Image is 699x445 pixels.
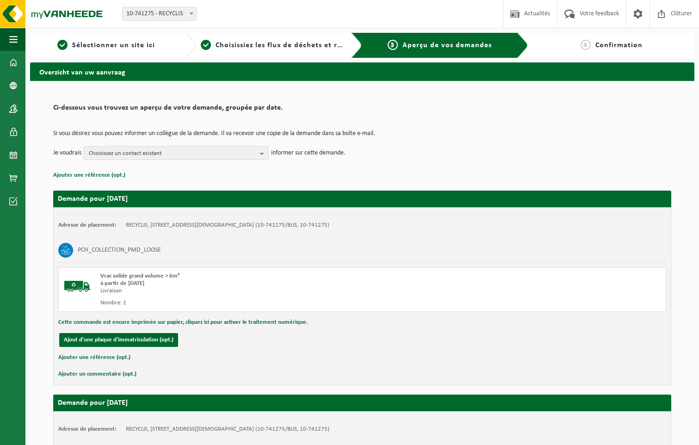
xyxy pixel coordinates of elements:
span: Choisissiez les flux de déchets et récipients [216,42,370,49]
strong: Adresse de placement: [58,222,117,228]
strong: Adresse de placement: [58,426,117,432]
button: Choisissez un contact existant [84,146,269,160]
span: Confirmation [595,42,643,49]
span: Choisissez un contact existant [89,147,256,161]
strong: Demande pour [DATE] [58,195,128,203]
strong: à partir de [DATE] [100,280,144,286]
p: Je voudrais [53,146,81,160]
span: 4 [581,40,591,50]
div: Nombre: 2 [100,299,399,307]
button: Cette commande est encore imprimée sur papier, cliquez ici pour activer le traitement numérique. [58,316,308,328]
span: 3 [388,40,398,50]
span: 2 [201,40,211,50]
span: Aperçu de vos demandes [402,42,492,49]
span: 10-741275 - RECYCLIS [123,7,196,20]
button: Ajouter une référence (opt.) [58,352,130,364]
span: Sélectionner un site ici [72,42,155,49]
p: Si vous désirez vous pouvez informer un collègue de la demande. Il va recevoir une copie de la de... [53,130,671,137]
img: BL-SO-LV.png [63,272,91,300]
h2: Ci-dessous vous trouvez un aperçu de votre demande, groupée par date. [53,104,671,117]
button: Ajouter une référence (opt.) [53,169,125,181]
strong: Demande pour [DATE] [58,399,128,407]
button: Ajout d'une plaque d'immatriculation (opt.) [59,333,178,347]
td: RECYCLIS, [STREET_ADDRESS][DEMOGRAPHIC_DATA] (10-741275/BUS, 10-741275) [126,222,329,229]
p: informer sur cette demande. [271,146,346,160]
h3: PCH_COLLECTION_PMD_LOOSE [78,243,161,258]
h2: Overzicht van uw aanvraag [30,62,694,80]
span: 1 [57,40,68,50]
div: Livraison [100,287,399,295]
td: RECYCLIS, [STREET_ADDRESS][DEMOGRAPHIC_DATA] (10-741275/BUS, 10-741275) [126,426,329,433]
span: 10-741275 - RECYCLIS [122,7,197,21]
a: 1Sélectionner un site ici [35,40,178,51]
button: Ajouter un commentaire (opt.) [58,368,136,380]
a: 2Choisissiez les flux de déchets et récipients [201,40,344,51]
span: Vrac solide grand volume > 6m³ [100,273,179,279]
